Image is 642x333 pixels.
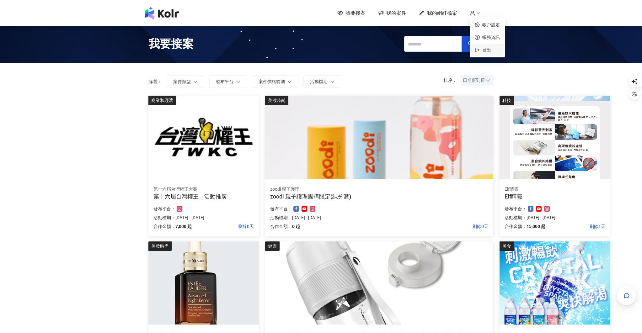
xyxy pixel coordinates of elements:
[148,79,162,84] p: 篩選：
[500,96,610,179] img: Elf睛靈
[292,223,300,230] p: 0 起
[265,96,288,105] div: 美妝時尚
[192,223,254,230] p: 剩餘0天
[153,214,254,221] p: 活動檔期：[DATE] - [DATE]
[300,223,488,230] p: 剩餘0天
[153,186,254,193] div: 第十六屆台灣權王大賽
[167,75,204,88] button: 案件類型
[252,75,298,88] button: 案件價格範圍
[153,193,254,200] div: 第十六屆台灣權王＿活動推廣
[145,7,179,19] img: logo
[462,36,494,52] button: 搜尋
[419,10,457,17] a: 我的網紅檔案
[270,205,292,213] p: 發布平台：
[270,214,488,221] p: 活動檔期：[DATE] - [DATE]
[505,223,527,230] p: 合作金額：
[148,96,176,105] div: 商業和經濟
[148,241,259,325] img: 雅詩蘭黛｜小棕瓶
[427,10,457,17] span: 我的網紅檔案
[386,10,406,17] span: 我的案件
[173,79,191,84] span: 案件類型
[444,78,461,83] p: 排序：
[337,10,366,17] a: 我要接案
[303,75,341,88] button: 活動檔期
[505,214,605,221] p: 活動檔期：[DATE] - [DATE]
[482,35,500,40] a: 帳務資訊
[468,41,473,47] span: search
[148,96,259,179] img: 第十六屆台灣權王
[265,96,493,179] img: zoodi 全系列商品
[270,186,488,193] div: zoodi 親子護理
[527,223,545,230] p: 15,000 起
[259,79,285,84] span: 案件價格範圍
[505,193,605,200] div: Elf睛靈
[505,186,605,193] div: Elf睛靈
[500,96,514,105] div: 科技
[378,10,406,17] a: 我的案件
[153,223,175,230] p: 合作金額：
[148,241,172,251] div: 美妝時尚
[270,223,292,230] p: 合作金額：
[153,205,175,213] p: 發布平台：
[265,241,280,251] div: 健康
[505,205,527,213] p: 發布平台：
[345,10,366,17] span: 我要接案
[216,79,233,84] span: 發布平台
[482,22,500,27] a: 帳戶設定
[265,241,493,325] img: 【ZERO｜零式創作】SHAKE+ pro 健康搖搖果昔杯｜全台唯一四季全天候隨行杯果汁機，讓您使用快樂每一天！
[500,241,610,325] img: Crystal Spark 沁泡氣泡水
[482,47,491,52] span: 登出
[463,76,491,85] span: 日期新到舊
[310,79,328,84] span: 活動檔期
[545,223,605,230] p: 剩餘1天
[148,36,194,52] span: 我要接案
[175,223,192,230] p: 7,000 起
[500,241,514,251] div: 美食
[209,75,247,88] button: 發布平台
[270,193,488,200] div: zoodi 親子護理團購限定(純分潤)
